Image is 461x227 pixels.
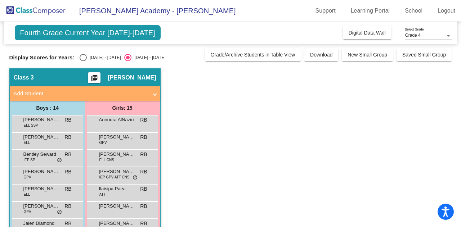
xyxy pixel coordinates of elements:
mat-panel-title: Add Student [14,90,148,98]
span: RB [64,203,71,210]
span: Download [310,52,332,58]
span: Digital Data Wall [349,30,386,36]
span: RB [140,151,147,158]
span: [PERSON_NAME] [99,168,135,175]
span: Jalen Diamond [23,220,59,227]
span: Grade 4 [405,33,420,38]
span: RB [140,168,147,176]
button: Download [304,48,338,61]
button: New Small Group [342,48,393,61]
span: Ilaisipa Paea [99,185,135,192]
span: RB [140,116,147,124]
span: ELL [24,140,30,145]
span: do_not_disturb_alt [57,209,62,215]
span: [PERSON_NAME] [23,116,59,123]
a: Support [310,5,341,17]
div: Girls: 15 [85,101,160,115]
span: [PERSON_NAME] Academy - [PERSON_NAME] [72,5,236,17]
span: [PERSON_NAME] [99,203,135,210]
span: RB [64,151,71,158]
span: [PERSON_NAME] [23,133,59,141]
span: RB [140,203,147,210]
span: ATT [99,192,106,197]
div: [DATE] - [DATE] [87,54,121,61]
span: Grade/Archive Students in Table View [211,52,295,58]
span: [PERSON_NAME] [23,203,59,210]
span: RB [64,185,71,193]
span: GPV [24,209,31,214]
a: Learning Portal [345,5,396,17]
span: New Small Group [348,52,387,58]
span: [PERSON_NAME] [23,185,59,192]
mat-expansion-panel-header: Add Student [10,86,160,101]
span: RB [140,133,147,141]
span: ELL [24,192,30,197]
span: ELL CNS [99,157,114,163]
span: Fourth Grade Current Year [DATE]-[DATE] [15,25,161,40]
span: Bentley Seward [23,151,59,158]
span: GPV [99,140,107,145]
div: Boys : 14 [10,101,85,115]
mat-radio-group: Select an option [80,54,165,61]
span: [PERSON_NAME] [23,168,59,175]
span: Display Scores for Years: [9,54,75,61]
span: Annoura AlNaziri [99,116,135,123]
a: Logout [432,5,461,17]
span: [PERSON_NAME] [99,220,135,227]
span: IEP GPV ATT CNS [99,174,130,180]
span: RB [64,168,71,176]
span: do_not_disturb_alt [133,175,138,181]
span: RB [64,133,71,141]
span: [PERSON_NAME] [99,151,135,158]
button: Saved Small Group [397,48,452,61]
span: GPV [24,174,31,180]
div: [DATE] - [DATE] [131,54,165,61]
span: Saved Small Group [402,52,446,58]
span: IEP SP [24,157,35,163]
button: Print Students Details [88,72,100,83]
span: ELL SSP [24,123,38,128]
a: School [399,5,428,17]
button: Digital Data Wall [343,26,391,39]
span: [PERSON_NAME] [99,133,135,141]
span: RB [140,185,147,193]
span: Class 3 [14,74,34,81]
span: do_not_disturb_alt [57,158,62,163]
button: Grade/Archive Students in Table View [205,48,301,61]
span: [PERSON_NAME] [108,74,156,81]
span: RB [64,116,71,124]
mat-icon: picture_as_pdf [90,74,99,85]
